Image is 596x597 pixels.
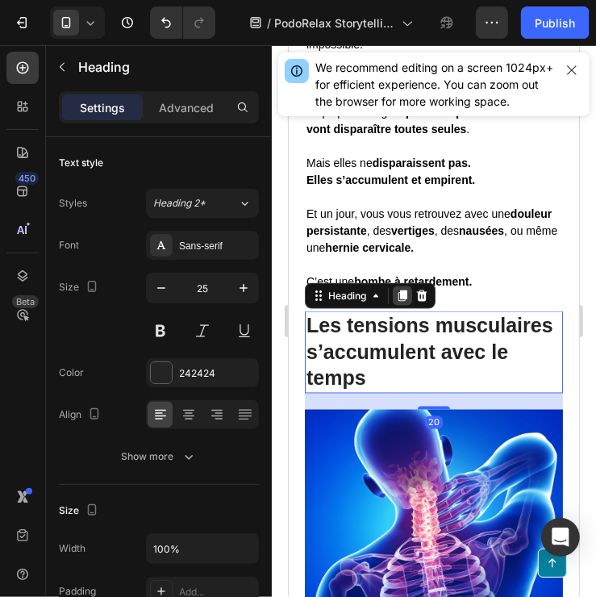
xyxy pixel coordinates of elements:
[179,239,255,253] div: Sans-serif
[535,15,575,31] div: Publish
[153,196,206,211] span: Heading 2*
[59,238,79,253] div: Font
[289,45,579,597] iframe: Design area
[59,277,102,298] div: Size
[80,99,125,116] p: Settings
[179,366,255,381] div: 242424
[78,57,252,77] p: Heading
[267,15,271,31] span: /
[59,196,87,211] div: Styles
[59,500,102,522] div: Size
[146,189,259,218] button: Heading 2*
[15,172,39,185] div: 450
[12,295,39,308] div: Beta
[147,534,258,563] input: Auto
[159,99,214,116] p: Advanced
[59,404,104,426] div: Align
[274,15,395,31] span: PodoRelax Storytelling Enseignante
[521,6,589,39] button: Publish
[315,59,554,110] div: We recommend editing on a screen 1024px+ for efficient experience. You can zoom out the browser f...
[150,6,215,39] div: Undo/Redo
[59,541,85,556] div: Width
[122,449,197,465] div: Show more
[59,365,84,380] div: Color
[59,442,259,471] button: Show more
[59,156,103,170] div: Text style
[541,518,580,557] div: Open Intercom Messenger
